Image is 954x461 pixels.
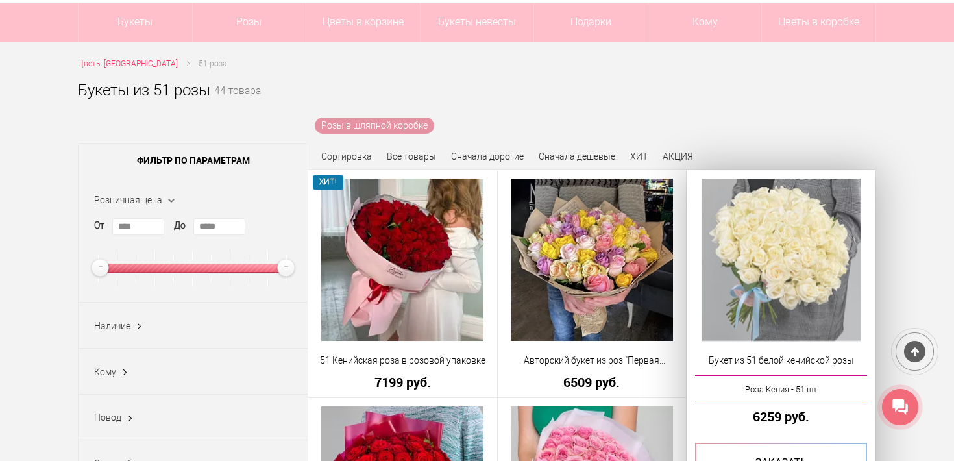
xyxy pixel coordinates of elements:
span: Повод [94,412,121,423]
a: Цветы в корзине [306,3,420,42]
a: Сначала дорогие [451,151,524,162]
a: Авторский букет из роз "Первая любовь" (40 см) [506,354,678,368]
a: Цветы в коробке [762,3,875,42]
span: Розничная цена [94,195,162,205]
span: ХИТ! [313,175,343,189]
img: Букет из 51 белой кенийской розы [702,179,861,341]
a: АКЦИЯ [663,151,693,162]
h1: Букеты из 51 розы [78,79,210,102]
label: От [94,219,104,232]
small: 44 товара [214,86,261,118]
a: 51 Кенийская роза в розовой упаковке [317,354,489,368]
img: Авторский букет из роз "Первая любовь" (40 см) [511,179,673,341]
img: 51 Кенийская роза в розовой упаковке [321,179,483,341]
a: 7199 руб. [317,375,489,389]
a: Сначала дешевые [539,151,615,162]
span: Кому [648,3,762,42]
a: 6259 руб. [695,410,867,423]
a: Подарки [534,3,648,42]
a: Роза Кения - 51 шт [695,375,867,403]
a: Букеты невесты [421,3,534,42]
span: 51 роза [199,59,226,68]
label: До [174,219,186,232]
span: Кому [94,367,116,377]
span: Цветы [GEOGRAPHIC_DATA] [78,59,178,68]
span: Сортировка [321,151,372,162]
span: Наличие [94,321,130,331]
a: 6509 руб. [506,375,678,389]
a: Букет из 51 белой кенийской розы [695,354,867,368]
a: Букеты [79,3,192,42]
a: Цветы [GEOGRAPHIC_DATA] [78,57,178,71]
span: Фильтр по параметрам [79,144,308,177]
a: Все товары [387,151,436,162]
a: ХИТ [630,151,648,162]
a: Розы в шляпной коробке [315,118,434,134]
a: Розы [193,3,306,42]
